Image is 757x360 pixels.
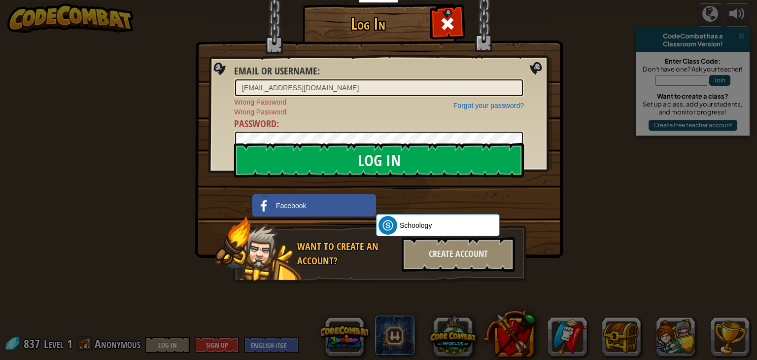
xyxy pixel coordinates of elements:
iframe: 「使用 Google 帳戶登入」按鈕 [371,193,477,215]
span: Schoology [400,220,432,230]
input: Log In [234,143,524,178]
span: Facebook [276,201,306,211]
img: facebook_small.png [255,196,274,215]
label: : [234,64,320,78]
label: : [234,117,279,131]
h1: Log In [305,15,431,33]
a: Forgot your password? [453,102,524,109]
span: Password [234,117,276,130]
span: Wrong Password [234,107,524,117]
img: schoology.png [378,216,397,235]
div: Want to create an account? [297,240,396,268]
div: Create Account [402,237,515,272]
span: Email or Username [234,64,317,77]
span: Wrong Password [234,97,524,107]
